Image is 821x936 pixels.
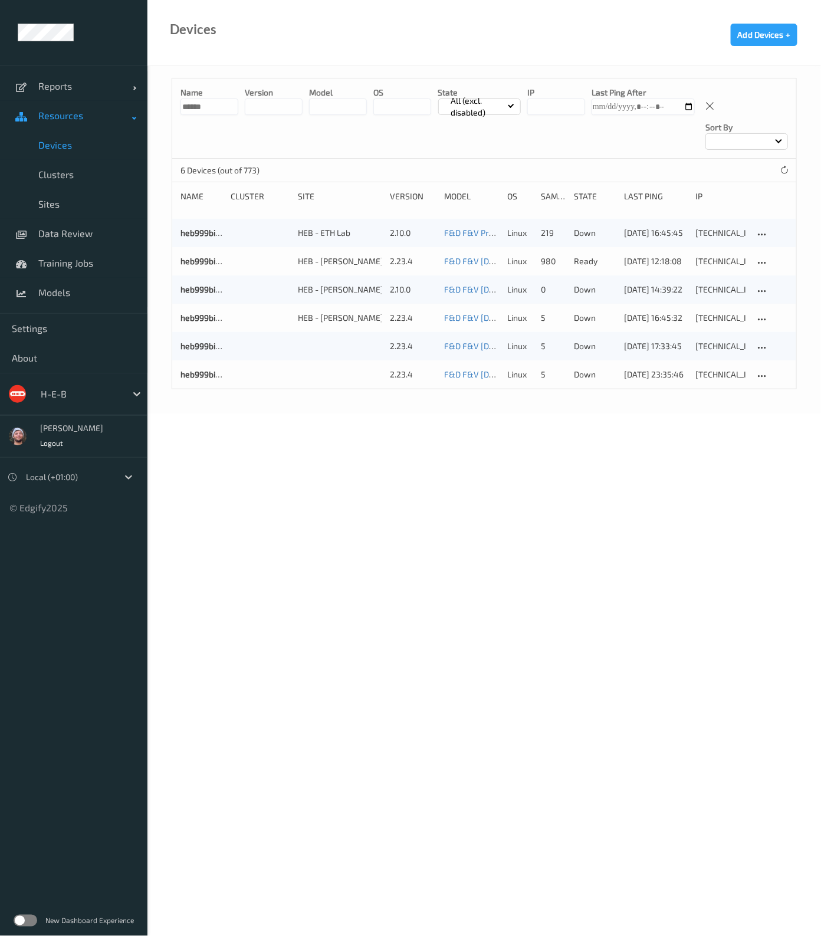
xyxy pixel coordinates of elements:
[390,191,436,202] div: version
[592,87,695,98] p: Last Ping After
[245,87,303,98] p: version
[625,227,688,239] div: [DATE] 16:45:45
[574,191,616,202] div: State
[541,340,566,352] div: 5
[231,191,290,202] div: Cluster
[696,340,746,352] div: [TECHNICAL_ID]
[309,87,367,98] p: model
[180,87,238,98] p: Name
[445,341,735,351] a: F&D F&V [DOMAIN_NAME] (weekly Mon) [DATE] 23:30 [DATE] 23:30 Auto Save
[625,369,688,380] div: [DATE] 23:35:46
[696,227,746,239] div: [TECHNICAL_ID]
[625,284,688,295] div: [DATE] 14:39:22
[507,340,533,352] p: linux
[625,312,688,324] div: [DATE] 16:45:32
[180,228,248,238] a: heb999bizedg203
[696,284,746,295] div: [TECHNICAL_ID]
[445,369,735,379] a: F&D F&V [DOMAIN_NAME] (weekly Mon) [DATE] 23:30 [DATE] 23:30 Auto Save
[507,369,533,380] p: linux
[390,369,436,380] div: 2.23.4
[625,340,688,352] div: [DATE] 17:33:45
[541,369,566,380] div: 5
[390,227,436,239] div: 2.10.0
[445,313,735,323] a: F&D F&V [DOMAIN_NAME] (weekly Mon) [DATE] 23:30 [DATE] 23:30 Auto Save
[574,284,616,295] p: down
[541,227,566,239] div: 219
[574,227,616,239] p: down
[390,255,436,267] div: 2.23.4
[507,312,533,324] p: linux
[390,284,436,295] div: 2.10.0
[298,284,382,295] div: HEB - [PERSON_NAME] Lab
[445,191,500,202] div: Model
[180,313,245,323] a: heb999bizedg011
[390,340,436,352] div: 2.23.4
[298,312,382,324] div: HEB - [PERSON_NAME] Lab
[180,165,269,176] p: 6 Devices (out of 773)
[180,284,251,294] a: heb999bizedge017
[445,284,707,294] a: F&D F&V [DOMAIN_NAME] (Daily) [DATE] 16:30 [DATE] 16:30 Auto Save
[180,369,245,379] a: heb999bizedg911
[625,255,688,267] div: [DATE] 12:18:08
[731,24,797,46] button: Add Devices +
[373,87,431,98] p: OS
[696,191,746,202] div: ip
[180,191,222,202] div: Name
[298,227,382,239] div: HEB - ETH Lab
[574,312,616,324] p: down
[541,284,566,295] div: 0
[574,255,616,267] p: ready
[541,312,566,324] div: 5
[696,312,746,324] div: [TECHNICAL_ID]
[445,256,619,266] a: F&D F&V [DOMAIN_NAME] (Daily) [DATE] 16:30
[507,227,533,239] p: linux
[180,341,247,351] a: heb999bizedg912
[298,191,382,202] div: Site
[625,191,688,202] div: Last Ping
[574,340,616,352] p: down
[696,369,746,380] div: [TECHNICAL_ID]
[447,95,508,119] p: All (excl. disabled)
[696,255,746,267] div: [TECHNICAL_ID]
[438,87,521,98] p: State
[527,87,585,98] p: IP
[298,255,382,267] div: HEB - [PERSON_NAME] Lab
[574,369,616,380] p: down
[507,255,533,267] p: linux
[507,191,533,202] div: OS
[180,256,247,266] a: heb999bizedg016
[541,191,566,202] div: Samples
[390,312,436,324] div: 2.23.4
[541,255,566,267] div: 980
[507,284,533,295] p: linux
[705,121,788,133] p: Sort by
[170,24,216,35] div: Devices
[445,228,612,238] a: F&D F&V Produce v2 [DATE] 07:59 Auto Save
